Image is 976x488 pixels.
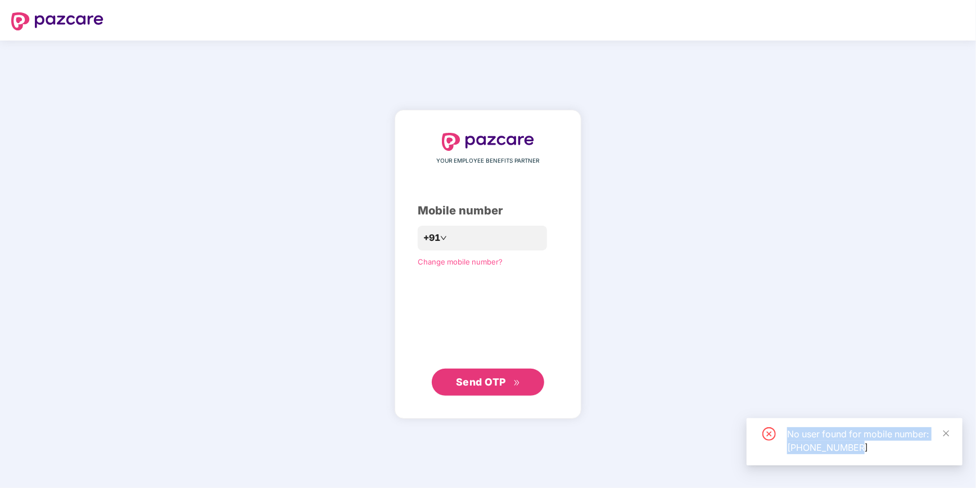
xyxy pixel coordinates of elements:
span: Send OTP [456,376,506,388]
span: close-circle [762,427,776,441]
span: double-right [513,379,521,387]
span: YOUR EMPLOYEE BENEFITS PARTNER [437,156,540,165]
div: Mobile number [418,202,558,220]
span: +91 [423,231,440,245]
img: logo [442,133,534,151]
span: down [440,235,447,241]
button: Send OTPdouble-right [432,369,544,396]
span: close [942,429,950,437]
div: No user found for mobile number: [PHONE_NUMBER] [787,427,949,454]
img: logo [11,12,103,30]
a: Change mobile number? [418,257,503,266]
